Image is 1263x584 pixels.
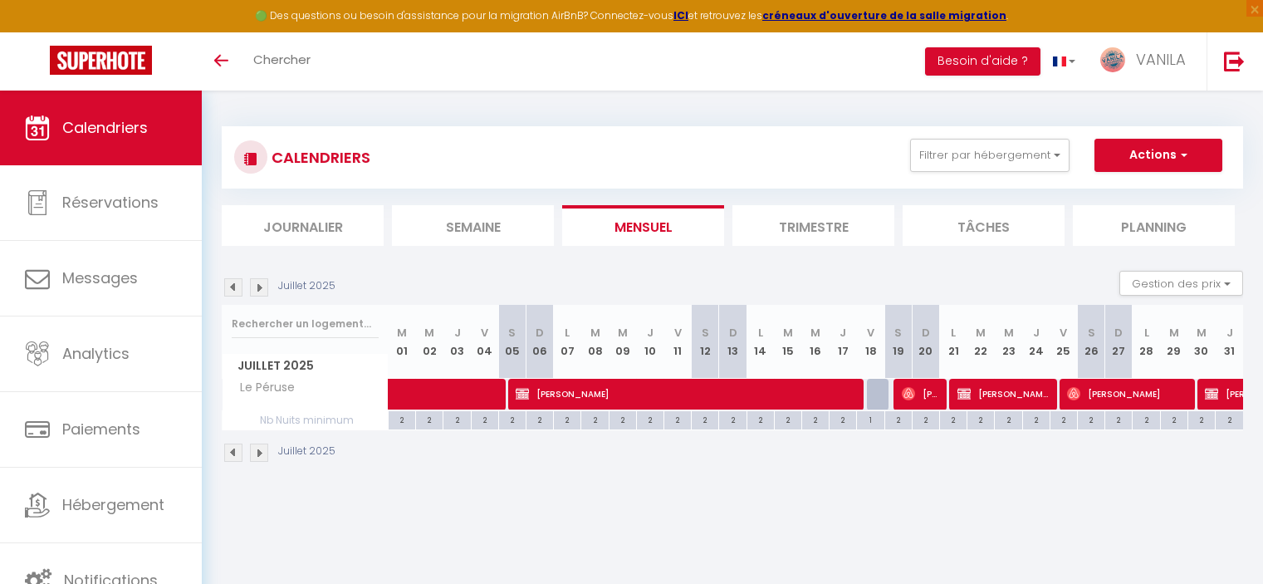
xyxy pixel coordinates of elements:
div: 1 [857,411,884,427]
li: Planning [1073,205,1235,246]
th: 13 [719,305,747,379]
th: 26 [1078,305,1105,379]
span: Chercher [253,51,311,68]
h3: CALENDRIERS [267,139,370,176]
th: 04 [471,305,498,379]
p: Juillet 2025 [278,444,335,459]
th: 27 [1105,305,1133,379]
span: Le Péruse [225,379,299,397]
abbr: D [922,325,930,341]
th: 20 [912,305,939,379]
span: VANILA [1136,49,1186,70]
div: 2 [1105,411,1132,427]
li: Mensuel [562,205,724,246]
th: 29 [1160,305,1187,379]
div: 2 [692,411,718,427]
div: 2 [995,411,1021,427]
button: Besoin d'aide ? [925,47,1040,76]
button: Filtrer par hébergement [910,139,1070,172]
th: 14 [747,305,774,379]
div: 2 [913,411,939,427]
div: 2 [472,411,498,427]
div: 2 [664,411,691,427]
th: 22 [967,305,995,379]
span: [PERSON_NAME] [902,378,938,410]
abbr: L [1144,325,1149,341]
abbr: J [647,325,654,341]
img: Super Booking [50,46,152,75]
div: 2 [802,411,829,427]
div: 2 [1188,411,1215,427]
li: Trimestre [732,205,894,246]
th: 08 [581,305,609,379]
abbr: V [481,325,488,341]
div: 2 [1216,411,1243,427]
span: Réservations [62,192,159,213]
div: 2 [747,411,774,427]
div: 2 [1161,411,1187,427]
div: 2 [1023,411,1050,427]
th: 21 [940,305,967,379]
abbr: L [758,325,763,341]
th: 11 [664,305,692,379]
abbr: D [1114,325,1123,341]
abbr: M [590,325,600,341]
th: 16 [802,305,830,379]
abbr: M [1169,325,1179,341]
div: 2 [389,411,415,427]
img: ... [1100,47,1125,72]
span: Calendriers [62,117,148,138]
th: 24 [1022,305,1050,379]
div: 2 [637,411,663,427]
abbr: J [1033,325,1040,341]
span: Nb Nuits minimum [223,411,388,429]
abbr: J [840,325,846,341]
strong: créneaux d'ouverture de la salle migration [762,8,1006,22]
a: ... VANILA [1088,32,1207,91]
button: Gestion des prix [1119,271,1243,296]
div: 2 [416,411,443,427]
abbr: V [867,325,874,341]
div: 2 [609,411,636,427]
abbr: M [783,325,793,341]
th: 09 [609,305,636,379]
abbr: V [1060,325,1067,341]
div: 2 [499,411,526,427]
a: Chercher [241,32,323,91]
th: 25 [1050,305,1077,379]
p: Juillet 2025 [278,278,335,294]
abbr: S [508,325,516,341]
div: 2 [554,411,580,427]
div: 2 [830,411,856,427]
th: 23 [995,305,1022,379]
abbr: S [702,325,709,341]
abbr: V [674,325,682,341]
button: Actions [1094,139,1222,172]
div: 2 [885,411,912,427]
abbr: M [1197,325,1207,341]
div: 2 [1133,411,1159,427]
span: [PERSON_NAME] [516,378,854,410]
abbr: D [536,325,544,341]
th: 10 [636,305,663,379]
span: [PERSON_NAME] [957,378,1049,410]
th: 28 [1133,305,1160,379]
abbr: M [397,325,407,341]
abbr: S [894,325,902,341]
abbr: M [976,325,986,341]
abbr: L [565,325,570,341]
abbr: J [1226,325,1233,341]
strong: ICI [673,8,688,22]
th: 18 [857,305,884,379]
th: 01 [389,305,416,379]
abbr: M [810,325,820,341]
th: 17 [830,305,857,379]
iframe: Chat [1192,509,1251,572]
div: 2 [719,411,746,427]
abbr: J [454,325,461,341]
span: Paiements [62,419,140,439]
th: 07 [554,305,581,379]
span: Analytics [62,343,130,364]
li: Semaine [392,205,554,246]
abbr: M [618,325,628,341]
